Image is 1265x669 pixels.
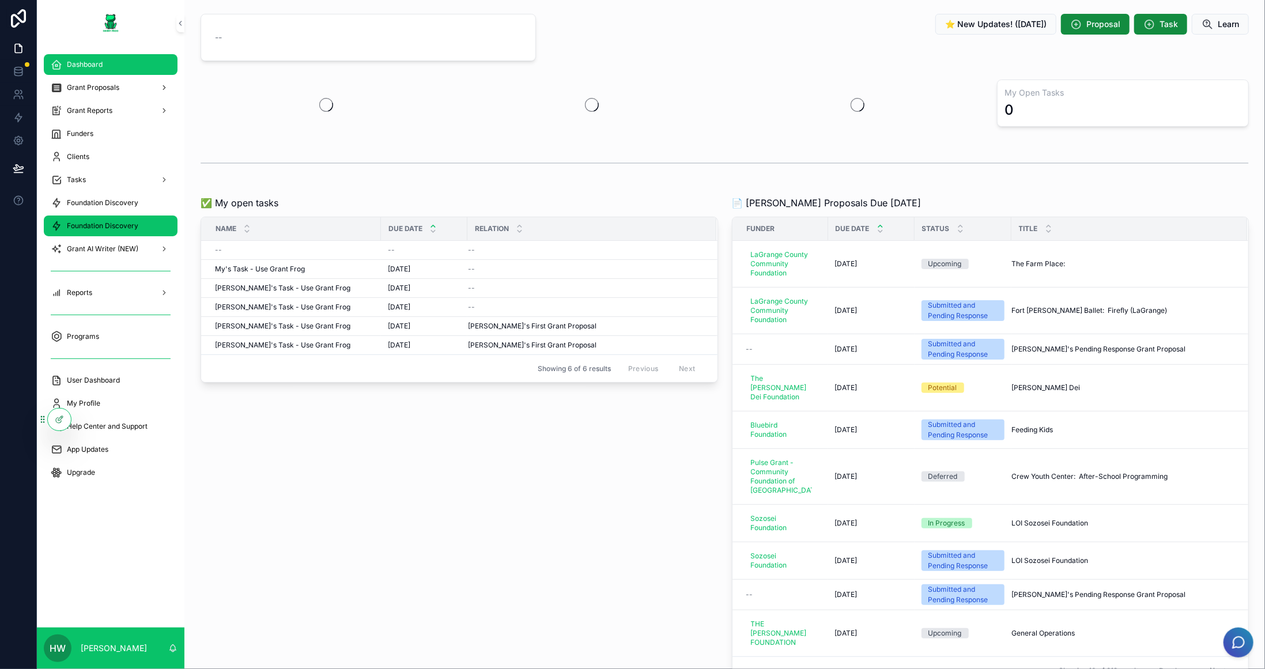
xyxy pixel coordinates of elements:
button: ⭐ New Updates! ([DATE]) [935,14,1056,35]
div: Submitted and Pending Response [928,584,998,605]
a: The [PERSON_NAME] Dei Foundation [746,372,817,404]
span: Task [1160,18,1178,30]
span: My's Task - Use Grant Frog [215,264,305,274]
a: LOI Sozosei Foundation [1012,519,1234,528]
span: ✅ My open tasks [201,196,278,210]
span: Proposal [1086,18,1120,30]
a: [DATE] [835,556,908,565]
a: [DATE] [835,345,908,354]
a: Submitted and Pending Response [922,339,1005,360]
a: Bluebird Foundation [746,416,821,444]
a: [DATE] [835,259,908,269]
span: User Dashboard [67,376,120,385]
a: Clients [44,146,178,167]
a: Funders [44,123,178,144]
span: Funder [747,224,775,233]
div: In Progress [928,518,965,528]
span: Due Date [388,224,422,233]
a: Submitted and Pending Response [922,300,1005,321]
a: [PERSON_NAME]'s Task - Use Grant Frog [215,341,374,350]
span: [DATE] [835,259,858,269]
a: [PERSON_NAME] Dei [1012,383,1234,392]
span: [DATE] [835,306,858,315]
span: [DATE] [835,629,858,638]
span: Bluebird Foundation [751,421,812,439]
a: LOI Sozosei Foundation [1012,556,1234,565]
span: -- [468,245,475,255]
span: [PERSON_NAME]'s First Grant Proposal [468,341,596,350]
a: Crew Youth Center: After-School Programming [1012,472,1234,481]
span: General Operations [1012,629,1075,638]
span: [PERSON_NAME]'s Task - Use Grant Frog [215,322,350,331]
a: Sozosei Foundation [746,512,817,535]
a: [DATE] [835,519,908,528]
h3: My Open Tasks [1005,87,1241,99]
span: Sozosei Foundation [751,514,812,532]
a: [DATE] [388,284,460,293]
span: Help Center and Support [67,422,148,431]
a: THE [PERSON_NAME] FOUNDATION [746,615,821,652]
a: Pulse Grant - Community Foundation of [GEOGRAPHIC_DATA] [746,456,817,497]
span: [DATE] [388,322,410,331]
a: [DATE] [835,306,908,315]
a: LaGrange County Community Foundation [746,248,817,280]
a: Grant Reports [44,100,178,121]
span: [DATE] [835,345,858,354]
a: Submitted and Pending Response [922,550,1005,571]
span: THE [PERSON_NAME] FOUNDATION [751,619,812,647]
a: Submitted and Pending Response [922,419,1005,440]
img: App logo [101,14,120,32]
a: [DATE] [835,383,908,392]
button: Proposal [1061,14,1130,35]
span: The [PERSON_NAME] Dei Foundation [751,374,812,402]
a: [PERSON_NAME]'s Task - Use Grant Frog [215,303,374,312]
a: [PERSON_NAME]'s Pending Response Grant Proposal [1012,590,1234,599]
a: Sozosei Foundation [746,547,821,574]
a: In Progress [922,518,1005,528]
a: Upcoming [922,628,1005,638]
a: -- [746,345,821,354]
span: [DATE] [835,383,858,392]
div: Upcoming [928,628,962,638]
span: -- [215,245,222,255]
div: Upcoming [928,259,962,269]
span: [DATE] [835,519,858,528]
span: [PERSON_NAME]'s Task - Use Grant Frog [215,341,350,350]
a: Feeding Kids [1012,425,1234,434]
span: Foundation Discovery [67,221,138,230]
span: -- [215,32,222,43]
span: Pulse Grant - Community Foundation of [GEOGRAPHIC_DATA] [751,458,812,495]
span: Upgrade [67,468,95,477]
a: Tasks [44,169,178,190]
span: Grant AI Writer (NEW) [67,244,138,254]
a: User Dashboard [44,370,178,391]
span: ⭐ New Updates! ([DATE]) [945,18,1047,30]
span: [DATE] [835,472,858,481]
span: -- [746,345,753,354]
span: Funders [67,129,93,138]
a: App Updates [44,439,178,460]
a: Grant AI Writer (NEW) [44,239,178,259]
a: My's Task - Use Grant Frog [215,264,374,274]
a: General Operations [1012,629,1234,638]
span: [PERSON_NAME]'s Pending Response Grant Proposal [1012,590,1186,599]
a: [PERSON_NAME]'s Task - Use Grant Frog [215,284,374,293]
a: Programs [44,326,178,347]
div: Submitted and Pending Response [928,550,998,571]
span: Showing 6 of 6 results [538,364,611,373]
span: LOI Sozosei Foundation [1012,519,1089,528]
a: [DATE] [835,590,908,599]
div: Potential [928,383,957,393]
span: Grant Proposals [67,83,119,92]
a: Reports [44,282,178,303]
a: -- [468,264,703,274]
span: [PERSON_NAME]'s Pending Response Grant Proposal [1012,345,1186,354]
span: [PERSON_NAME]'s Task - Use Grant Frog [215,284,350,293]
a: THE [PERSON_NAME] FOUNDATION [746,617,817,649]
span: Name [216,224,236,233]
a: [DATE] [388,341,460,350]
a: The Farm Place: [1012,259,1234,269]
span: Grant Reports [67,106,112,115]
span: HW [50,641,66,655]
span: Sozosei Foundation [751,551,812,570]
